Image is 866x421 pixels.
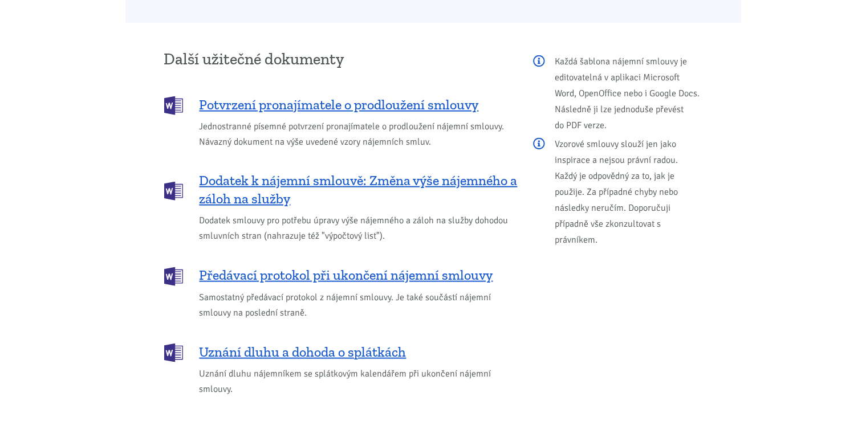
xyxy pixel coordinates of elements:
[164,171,518,207] a: Dodatek k nájemní smlouvě: Změna výše nájemného a záloh na služby
[533,53,702,133] p: Každá šablona nájemní smlouvy je editovatelná v aplikaci Microsoft Word, OpenOffice nebo i Google...
[164,50,518,67] h3: Další užitečné dokumenty
[200,171,518,207] span: Dodatek k nájemní smlouvě: Změna výše nájemného a záloh na služby
[200,212,518,243] span: Dodatek smlouvy pro potřebu úpravy výše nájemného a záloh na služby dohodou smluvních stran (nahr...
[164,265,518,284] a: Předávací protokol při ukončení nájemní smlouvy
[200,289,518,320] span: Samostatný předávací protokol z nájemní smlouvy. Je také součástí nájemní smlouvy na poslední str...
[164,342,518,361] a: Uznání dluhu a dohoda o splátkách
[164,96,183,115] img: DOCX (Word)
[164,181,183,200] img: DOCX (Word)
[200,95,479,113] span: Potvrzení pronajímatele o prodloužení smlouvy
[200,265,493,284] span: Předávací protokol při ukončení nájemní smlouvy
[164,95,518,113] a: Potvrzení pronajímatele o prodloužení smlouvy
[164,343,183,362] img: DOCX (Word)
[200,342,406,361] span: Uznání dluhu a dohoda o splátkách
[533,136,702,247] p: Vzorové smlouvy slouží jen jako inspirace a nejsou právní radou. Každý je odpovědný za to, jak je...
[164,267,183,285] img: DOCX (Word)
[200,118,518,149] span: Jednostranné písemné potvrzení pronajímatele o prodloužení nájemní smlouvy. Návazný dokument na v...
[200,366,518,397] span: Uznání dluhu nájemníkem se splátkovým kalendářem při ukončení nájemní smlouvy.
